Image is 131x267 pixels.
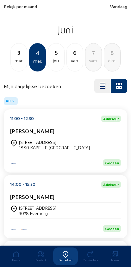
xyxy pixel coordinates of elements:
div: 11:00 - 12:30 [10,116,34,122]
span: Gedaan [105,161,119,165]
div: Bezoeken [53,258,78,262]
div: jeu. [48,57,64,65]
div: Contact [28,258,53,262]
div: Reminders [78,258,103,262]
div: Taken [103,258,127,262]
div: Home [4,258,28,262]
span: Adviseur [103,117,119,121]
div: 3078 Everberg [19,211,56,216]
cam-card-title: [PERSON_NAME] [10,128,54,134]
img: Energy Protect Ramen & Deuren [21,229,27,230]
a: Reminders [78,247,103,265]
div: 8 [104,48,120,57]
div: sam. [85,57,102,65]
div: 5 [48,48,64,57]
h2: Juni [4,22,127,37]
div: 6 [67,48,83,57]
a: Bezoeken [53,247,78,265]
a: Taken [103,247,127,265]
div: [STREET_ADDRESS] [19,139,90,145]
div: mar. [11,57,27,65]
img: Iso Protect [10,163,16,164]
h4: Mijn dagelijkse bezoeken [4,83,61,89]
div: 4 [30,48,45,57]
div: 1880 KAPELLE-[GEOGRAPHIC_DATA] [19,145,90,150]
div: 3 [11,48,27,57]
div: mer. [30,57,45,65]
div: [STREET_ADDRESS] [19,205,56,211]
div: 7 [85,48,102,57]
span: Vandaag [110,4,127,9]
div: dim. [104,57,120,65]
span: All [6,99,11,104]
div: ven. [67,57,83,65]
span: Adviseur [103,183,119,186]
cam-card-title: [PERSON_NAME] [10,193,54,200]
a: Home [4,247,28,265]
span: Bekijk per maand [4,4,37,9]
span: Gedaan [105,226,119,231]
a: Contact [28,247,53,265]
div: 14:00 - 15:30 [10,181,35,188]
img: Iso Protect [10,229,16,230]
